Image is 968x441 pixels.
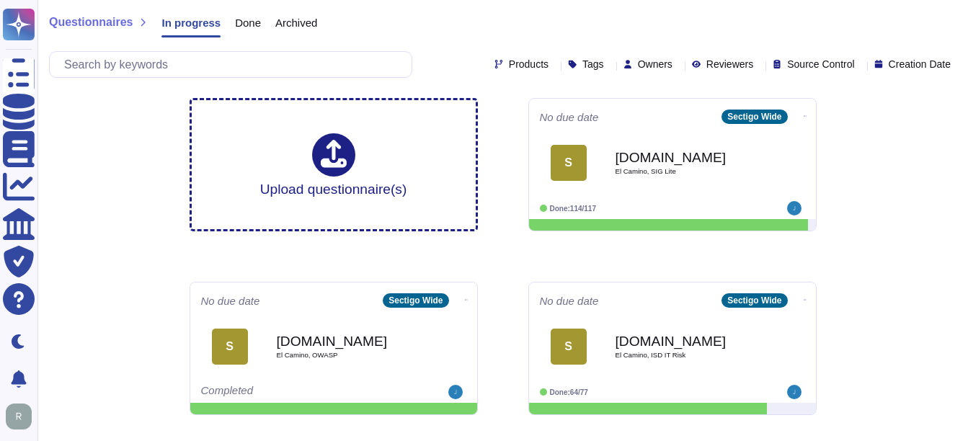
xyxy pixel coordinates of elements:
[6,404,32,429] img: user
[383,293,448,308] div: Sectigo Wide
[582,59,604,69] span: Tags
[551,145,587,181] div: S
[721,293,787,308] div: Sectigo Wide
[550,388,588,396] span: Done: 64/77
[275,17,317,28] span: Archived
[277,352,421,359] span: El Camino, OWASP
[540,112,599,122] span: No due date
[787,385,802,399] img: user
[787,59,854,69] span: Source Control
[49,17,133,28] span: Questionnaires
[540,295,599,306] span: No due date
[509,59,549,69] span: Products
[212,329,248,365] div: S
[201,385,378,399] div: Completed
[616,168,760,175] span: El Camino, SIG Lite
[638,59,672,69] span: Owners
[448,385,463,399] img: user
[721,110,787,124] div: Sectigo Wide
[616,151,760,164] b: [DOMAIN_NAME]
[889,59,951,69] span: Creation Date
[201,295,260,306] span: No due date
[706,59,753,69] span: Reviewers
[3,401,42,432] button: user
[550,205,597,213] span: Done: 114/117
[260,133,407,196] div: Upload questionnaire(s)
[616,334,760,348] b: [DOMAIN_NAME]
[57,52,412,77] input: Search by keywords
[277,334,421,348] b: [DOMAIN_NAME]
[787,201,802,215] img: user
[616,352,760,359] span: El Camino, ISD IT Risk
[235,17,261,28] span: Done
[551,329,587,365] div: S
[161,17,221,28] span: In progress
